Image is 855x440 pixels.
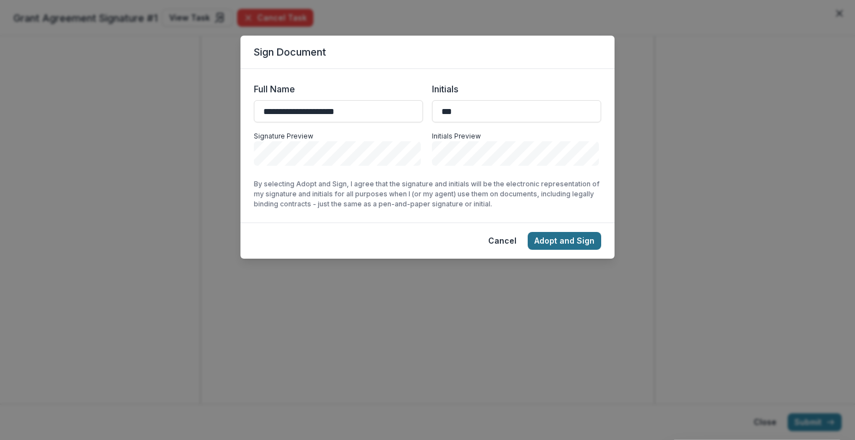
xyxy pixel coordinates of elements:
[432,131,601,141] p: Initials Preview
[254,82,416,96] label: Full Name
[528,232,601,250] button: Adopt and Sign
[481,232,523,250] button: Cancel
[254,179,601,209] p: By selecting Adopt and Sign, I agree that the signature and initials will be the electronic repre...
[240,36,615,69] header: Sign Document
[254,131,423,141] p: Signature Preview
[432,82,594,96] label: Initials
